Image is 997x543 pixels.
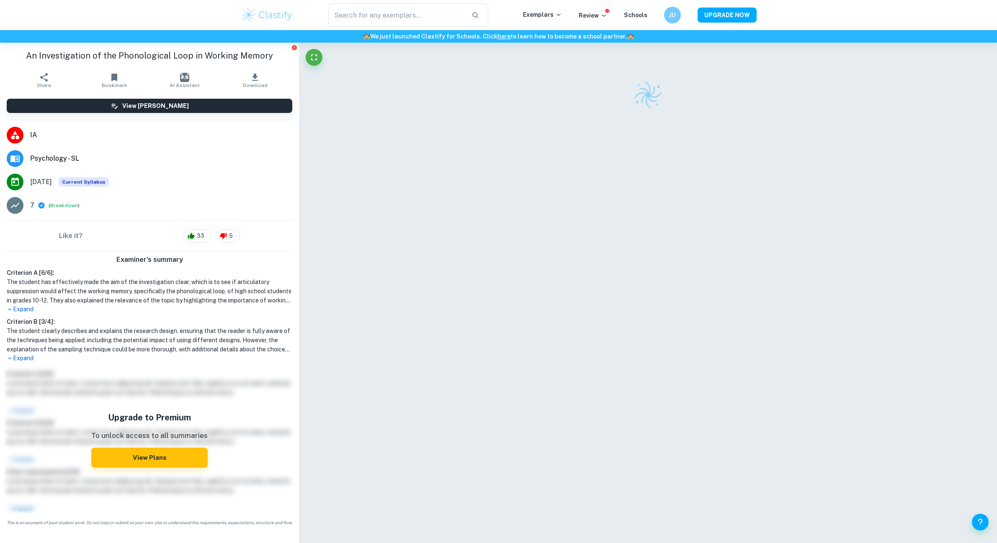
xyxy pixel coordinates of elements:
a: here [497,33,510,40]
span: 🏫 [627,33,634,40]
button: View Plans [91,448,208,468]
h1: The student has effectively made the aim of the investigation clear, which is to see if articulat... [7,277,292,305]
button: Help and Feedback [972,514,989,530]
button: Bookmark [79,69,149,92]
span: Share [37,82,51,88]
p: Expand [7,305,292,314]
h6: JU [667,10,677,20]
span: 🏫 [363,33,370,40]
button: Report issue [291,44,297,51]
button: AI Assistant [149,69,220,92]
p: Review [579,11,607,20]
div: 33 [183,229,211,243]
span: Bookmark [102,82,127,88]
span: [DATE] [30,177,52,187]
h6: We just launched Clastify for Schools. Click to learn how to become a school partner. [2,32,995,41]
button: Fullscreen [306,49,322,66]
button: Breakdown [50,202,78,209]
span: 33 [192,232,209,240]
span: AI Assistant [170,82,200,88]
a: Schools [624,12,647,18]
span: ( ) [49,202,80,210]
div: 5 [216,229,240,243]
h5: Upgrade to Premium [91,411,208,424]
button: UPGRADE NOW [698,8,757,23]
button: Download [220,69,290,92]
span: IA [30,130,292,140]
p: 7 [30,200,34,210]
span: 5 [224,232,237,240]
button: Share [9,69,79,92]
img: AI Assistant [180,73,189,82]
h1: An Investigation of the Phonological Loop in Working Memory [7,49,292,62]
p: Expand [7,354,292,363]
div: This exemplar is based on the current syllabus. Feel free to refer to it for inspiration/ideas wh... [59,177,109,187]
span: This is an example of past student work. Do not copy or submit as your own. Use to understand the... [3,520,296,526]
span: Current Syllabus [59,177,109,187]
h6: Like it? [59,231,82,241]
button: JU [664,7,681,23]
span: Download [243,82,268,88]
h1: The student clearly describes and explains the research design, ensuring that the reader is fully... [7,326,292,354]
span: Psychology - SL [30,154,292,164]
h6: View [PERSON_NAME] [122,101,189,110]
h6: Examiner's summary [3,255,296,265]
button: View [PERSON_NAME] [7,99,292,113]
h6: Criterion B [ 3 / 4 ]: [7,317,292,326]
h6: Criterion A [ 6 / 6 ]: [7,268,292,277]
input: Search for any exemplars... [328,3,465,27]
p: To unlock access to all summaries [91,430,208,441]
img: Clastify logo [632,79,664,111]
p: Exemplars [523,10,562,19]
img: Clastify logo [241,7,294,23]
